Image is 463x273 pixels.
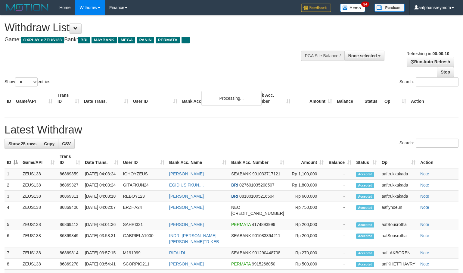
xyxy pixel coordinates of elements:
[252,171,280,176] span: Copy 901033717121 to clipboard
[20,202,57,219] td: ZEUS138
[121,151,167,168] th: User ID: activate to sort column ascending
[231,262,251,266] span: PERMATA
[287,191,326,202] td: Rp 600,000
[169,171,204,176] a: [PERSON_NAME]
[356,205,374,210] span: Accepted
[62,141,71,146] span: CSV
[5,247,20,259] td: 7
[82,168,121,180] td: [DATE] 04:03:24
[201,91,262,106] div: Processing...
[5,3,50,12] img: MOTION_logo.png
[169,222,204,227] a: [PERSON_NAME]
[379,202,418,219] td: aaflyhoeun
[57,219,82,230] td: 86869412
[420,233,429,238] a: Note
[231,183,238,187] span: BRI
[356,172,374,177] span: Accepted
[82,259,121,270] td: [DATE] 03:54:41
[399,77,458,86] label: Search:
[239,194,275,199] span: Copy 081801005216504 to clipboard
[15,77,38,86] select: Showentries
[326,180,354,191] td: -
[137,37,154,43] span: PANIN
[382,90,409,107] th: Op
[5,191,20,202] td: 3
[82,191,121,202] td: [DATE] 04:03:18
[379,151,418,168] th: Op: activate to sort column ascending
[356,222,374,227] span: Accepted
[82,247,121,259] td: [DATE] 03:57:15
[356,194,374,199] span: Accepted
[40,139,58,149] a: Copy
[326,202,354,219] td: -
[182,37,190,43] span: ...
[287,247,326,259] td: Rp 270,000
[437,67,454,77] a: Stop
[118,37,135,43] span: MEGA
[20,230,57,247] td: ZEUS138
[5,22,303,34] h1: Withdraw List
[344,51,384,61] button: None selected
[420,194,429,199] a: Note
[57,180,82,191] td: 86869327
[231,222,251,227] span: PERMATA
[356,234,374,239] span: Accepted
[416,77,458,86] input: Search:
[131,90,180,107] th: User ID
[348,53,377,58] span: None selected
[326,219,354,230] td: -
[340,4,365,12] img: Button%20Memo.svg
[82,230,121,247] td: [DATE] 03:58:31
[180,90,251,107] th: Bank Acc. Name
[121,180,167,191] td: GITAFKUN24
[301,51,344,61] div: PGA Site Balance /
[5,168,20,180] td: 1
[8,141,36,146] span: Show 25 rows
[167,151,229,168] th: Bank Acc. Name: activate to sort column ascending
[326,230,354,247] td: -
[420,222,429,227] a: Note
[5,37,303,43] h4: Game: Bank:
[231,250,251,255] span: SEABANK
[354,151,379,168] th: Status: activate to sort column ascending
[231,205,240,210] span: NEO
[57,202,82,219] td: 86869406
[57,247,82,259] td: 86869314
[121,202,167,219] td: ERZHA24
[121,168,167,180] td: IGHOYZEUS
[229,151,287,168] th: Bank Acc. Number: activate to sort column ascending
[407,57,454,67] a: Run Auto-Refresh
[57,230,82,247] td: 86869349
[121,247,167,259] td: M191999
[231,194,238,199] span: BRI
[5,90,14,107] th: ID
[287,168,326,180] td: Rp 1,100,000
[82,219,121,230] td: [DATE] 04:01:36
[78,37,90,43] span: BRI
[326,247,354,259] td: -
[287,180,326,191] td: Rp 1,800,000
[251,90,293,107] th: Bank Acc. Number
[326,191,354,202] td: -
[239,183,275,187] span: Copy 027601035208507 to clipboard
[82,202,121,219] td: [DATE] 04:02:07
[379,259,418,270] td: aafKHETTHAVRY
[379,180,418,191] td: aaftrukkakada
[169,262,204,266] a: [PERSON_NAME]
[121,230,167,247] td: GABRIELA1000
[57,151,82,168] th: Trans ID: activate to sort column ascending
[5,219,20,230] td: 5
[121,259,167,270] td: SCORPIO211
[293,90,334,107] th: Amount
[362,90,382,107] th: Status
[82,180,121,191] td: [DATE] 04:03:24
[301,4,331,12] img: Feedback.jpg
[121,191,167,202] td: REBOY123
[82,151,121,168] th: Date Trans.: activate to sort column ascending
[5,230,20,247] td: 6
[416,139,458,148] input: Search:
[252,233,280,238] span: Copy 901083394211 to clipboard
[5,139,40,149] a: Show 25 rows
[356,251,374,256] span: Accepted
[287,219,326,230] td: Rp 200,000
